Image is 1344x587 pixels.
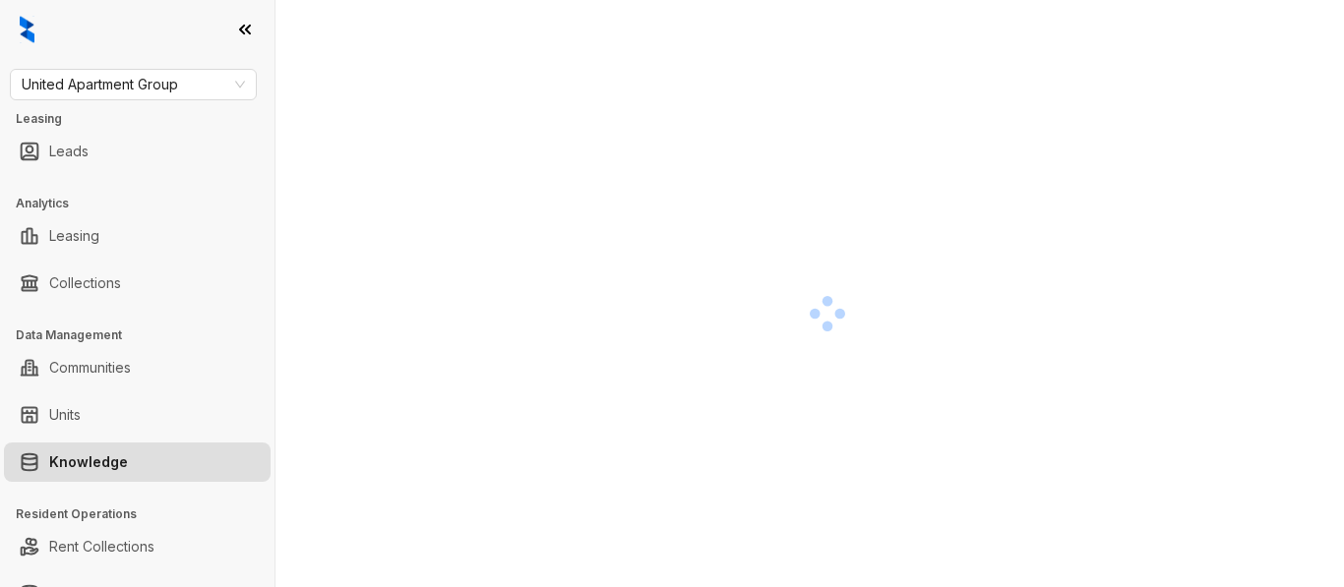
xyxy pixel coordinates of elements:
li: Collections [4,264,271,303]
li: Communities [4,348,271,387]
li: Rent Collections [4,527,271,566]
li: Leads [4,132,271,171]
h3: Leasing [16,110,275,128]
a: Communities [49,348,131,387]
img: logo [20,16,34,43]
a: Rent Collections [49,527,154,566]
h3: Analytics [16,195,275,212]
a: Leasing [49,216,99,256]
a: Collections [49,264,121,303]
span: United Apartment Group [22,70,245,99]
a: Leads [49,132,89,171]
a: Knowledge [49,442,128,482]
li: Leasing [4,216,271,256]
a: Units [49,395,81,435]
h3: Resident Operations [16,505,275,523]
li: Units [4,395,271,435]
h3: Data Management [16,326,275,344]
li: Knowledge [4,442,271,482]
